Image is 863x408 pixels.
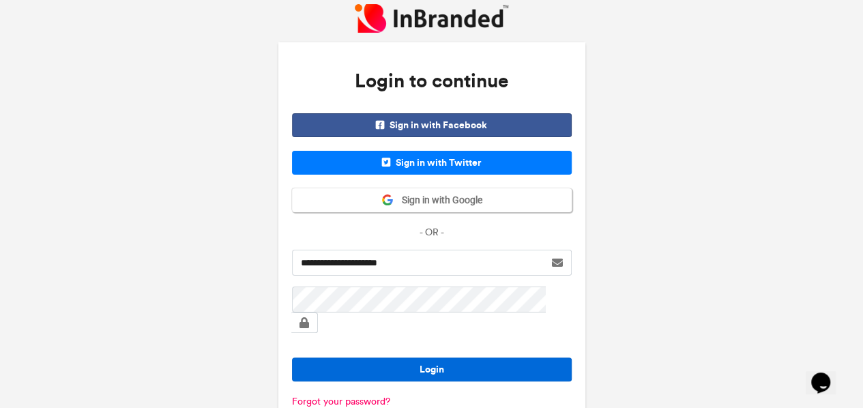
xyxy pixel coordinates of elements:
[292,56,572,106] h3: Login to continue
[292,396,390,407] a: Forgot your password?
[292,151,572,175] span: Sign in with Twitter
[292,226,572,239] p: - OR -
[292,188,572,212] button: Sign in with Google
[292,358,572,381] button: Login
[394,194,482,207] span: Sign in with Google
[355,4,508,32] img: InBranded Logo
[806,353,849,394] iframe: chat widget
[292,113,572,137] span: Sign in with Facebook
